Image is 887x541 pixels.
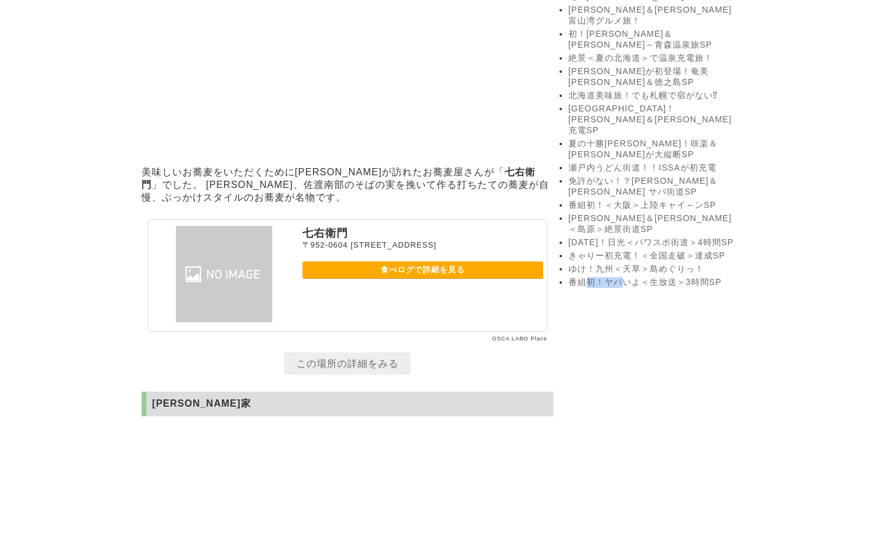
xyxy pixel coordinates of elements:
p: 七右衛門 [302,226,543,240]
a: 夏の十勝[PERSON_NAME]！咲楽＆[PERSON_NAME]が大縦断SP [568,139,737,160]
a: OSCA LABO Place [492,336,547,342]
p: 美味しいお蕎麦をいただくために[PERSON_NAME]が訪れたお蕎麦屋さんが「 」でした。 [PERSON_NAME]、佐渡南部のそばの実を挽いて作る打ちたての蕎麦が自慢、ぶっかけスタイルのお... [142,163,553,207]
img: 七右衛門 [152,226,296,322]
a: 初！[PERSON_NAME]＆[PERSON_NAME]～青森温泉旅SP [568,29,737,51]
a: [GEOGRAPHIC_DATA]！[PERSON_NAME]＆[PERSON_NAME]充電SP [568,104,737,136]
a: 番組初！ヤバいよ＜生放送＞3時間SP [568,277,737,288]
a: 北海道美味旅！でも札幌で宿がない⁉ [568,90,737,101]
a: [PERSON_NAME]が初登場！奄美[PERSON_NAME]＆徳之島SP [568,66,737,88]
a: 瀬戸内うどん街道！！ISSAが初充電 [568,163,737,174]
a: ゆけ！九州＜天草＞島めぐりっ！ [568,264,737,275]
h2: [PERSON_NAME]家 [142,392,553,416]
a: この場所の詳細をみる [284,352,411,375]
a: 食べログで詳細を見る [302,261,543,279]
a: 免許がない！？[PERSON_NAME]＆[PERSON_NAME] サバ街道SP [568,176,737,198]
a: [PERSON_NAME]＆[PERSON_NAME]富山湾グルメ旅！ [568,5,737,27]
span: [STREET_ADDRESS] [350,240,437,249]
a: 絶景＜夏の北海道＞で温泉充電旅！ [568,53,737,64]
span: 〒952-0604 [302,240,348,249]
a: [PERSON_NAME]＆[PERSON_NAME]＜島原＞絶景街道SP [568,213,737,235]
a: きゃりー初充電！＜全国走破＞達成SP [568,251,737,261]
a: 番組初！＜大阪＞上陸キャイ～ンSP [568,200,737,211]
a: [DATE]！日光＜パワスポ街道＞4時間SP [568,237,737,248]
